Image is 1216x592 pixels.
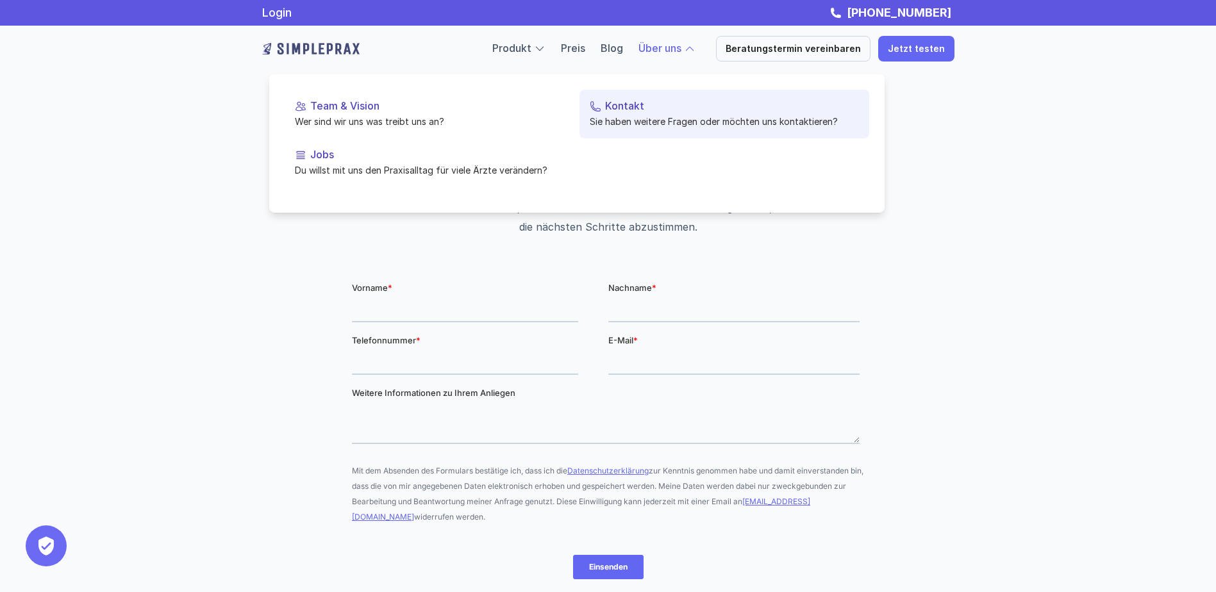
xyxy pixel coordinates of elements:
[561,42,585,54] a: Preis
[295,115,564,128] p: Wer sind wir uns was treibt uns an?
[590,115,859,128] p: Sie haben weitere Fragen oder möchten uns kontaktieren?
[878,36,954,62] a: Jetzt testen
[310,149,564,161] p: Jobs
[579,90,869,138] a: KontaktSie haben weitere Fragen oder möchten uns kontaktieren?
[716,36,870,62] a: Beratungstermin vereinbaren
[601,42,623,54] a: Blog
[352,281,865,590] iframe: Form 0
[285,90,574,138] a: Team & VisionWer sind wir uns was treibt uns an?
[847,6,951,19] strong: [PHONE_NUMBER]
[605,100,859,112] p: Kontakt
[262,6,292,19] a: Login
[726,44,861,54] p: Beratungstermin vereinbaren
[638,42,681,54] a: Über uns
[310,100,564,112] p: Team & Vision
[285,138,574,187] a: JobsDu willst mit uns den Praxisalltag für viele Ärzte verändern?
[888,44,945,54] p: Jetzt testen
[844,6,954,19] a: [PHONE_NUMBER]
[295,163,564,177] p: Du willst mit uns den Praxisalltag für viele Ärzte verändern?
[492,42,531,54] a: Produkt
[421,198,795,236] p: Unsere Produktexperten werden sich mit Ihnen in Verbindung setzen, um die nächsten Schritte abzus...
